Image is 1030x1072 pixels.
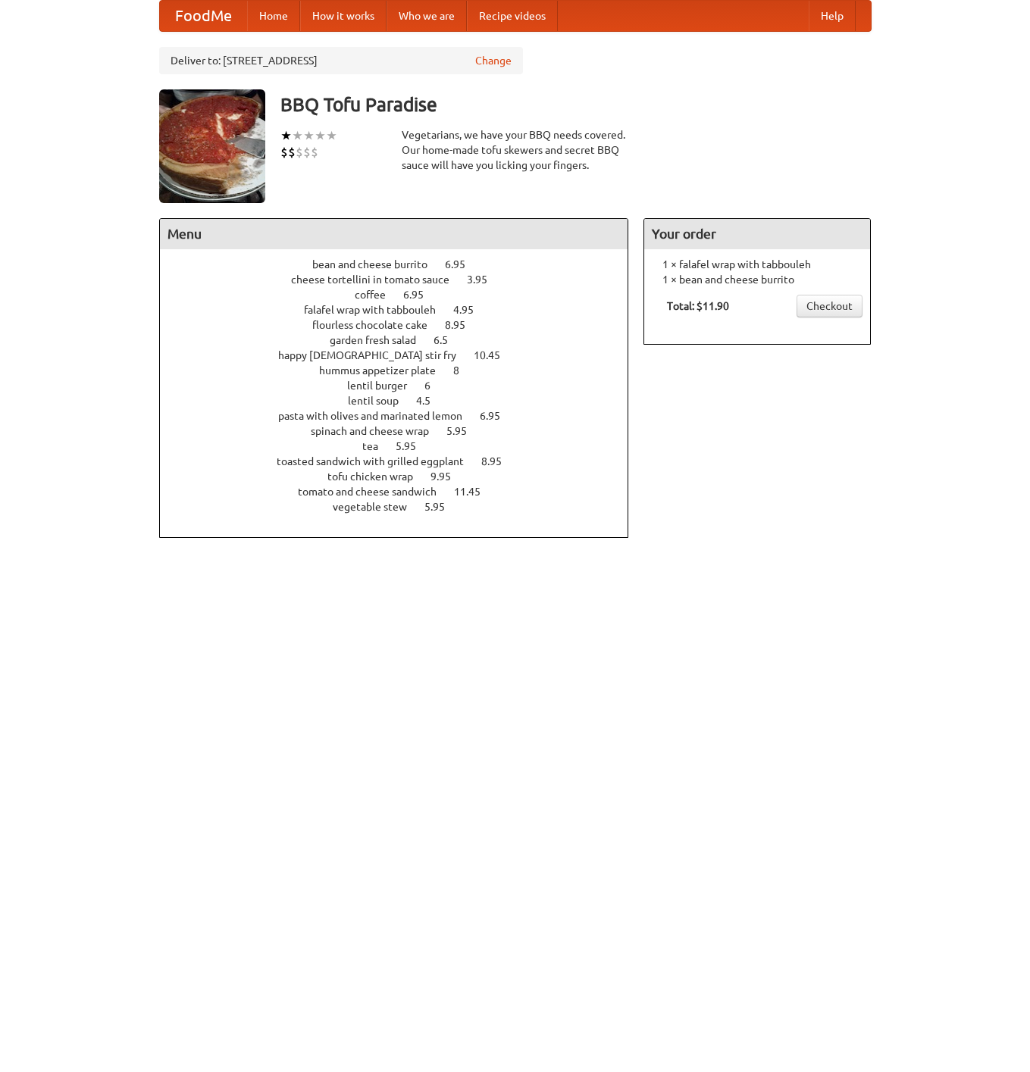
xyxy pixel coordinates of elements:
[330,334,431,346] span: garden fresh salad
[296,144,303,161] li: $
[312,258,493,270] a: bean and cheese burrito 6.95
[330,334,476,346] a: garden fresh salad 6.5
[445,319,481,331] span: 8.95
[327,470,479,483] a: tofu chicken wrap 9.95
[474,349,515,361] span: 10.45
[327,470,428,483] span: tofu chicken wrap
[396,440,431,452] span: 5.95
[481,455,517,467] span: 8.95
[403,289,439,301] span: 6.95
[278,410,528,422] a: pasta with olives and marinated lemon 6.95
[454,486,496,498] span: 11.45
[311,425,495,437] a: spinach and cheese wrap 5.95
[159,89,265,203] img: angular.jpg
[416,395,446,407] span: 4.5
[291,273,465,286] span: cheese tortellini in tomato sauce
[311,425,444,437] span: spinach and cheese wrap
[362,440,444,452] a: tea 5.95
[278,349,471,361] span: happy [DEMOGRAPHIC_DATA] stir fry
[348,395,459,407] a: lentil soup 4.5
[333,501,422,513] span: vegetable stew
[312,319,493,331] a: flourless chocolate cake 8.95
[291,273,515,286] a: cheese tortellini in tomato sauce 3.95
[288,144,296,161] li: $
[298,486,509,498] a: tomato and cheese sandwich 11.45
[475,53,512,68] a: Change
[315,127,326,144] li: ★
[160,1,247,31] a: FoodMe
[348,395,414,407] span: lentil soup
[333,501,473,513] a: vegetable stew 5.95
[644,219,870,249] h4: Your order
[280,127,292,144] li: ★
[319,364,451,377] span: hummus appetizer plate
[467,1,558,31] a: Recipe videos
[312,319,443,331] span: flourless chocolate cake
[160,219,628,249] h4: Menu
[312,258,443,270] span: bean and cheese burrito
[280,89,872,120] h3: BBQ Tofu Paradise
[434,334,463,346] span: 6.5
[402,127,629,173] div: Vegetarians, we have your BBQ needs covered. Our home-made tofu skewers and secret BBQ sauce will...
[292,127,303,144] li: ★
[304,304,451,316] span: falafel wrap with tabbouleh
[430,470,466,483] span: 9.95
[298,486,452,498] span: tomato and cheese sandwich
[667,300,729,312] b: Total: $11.90
[424,501,460,513] span: 5.95
[355,289,401,301] span: coffee
[480,410,515,422] span: 6.95
[347,380,422,392] span: lentil burger
[453,364,474,377] span: 8
[278,349,528,361] a: happy [DEMOGRAPHIC_DATA] stir fry 10.45
[809,1,856,31] a: Help
[652,272,863,287] li: 1 × bean and cheese burrito
[303,127,315,144] li: ★
[277,455,530,467] a: toasted sandwich with grilled eggplant 8.95
[159,47,523,74] div: Deliver to: [STREET_ADDRESS]
[300,1,387,31] a: How it works
[319,364,487,377] a: hummus appetizer plate 8
[311,144,318,161] li: $
[797,295,863,317] a: Checkout
[355,289,452,301] a: coffee 6.95
[303,144,311,161] li: $
[446,425,482,437] span: 5.95
[277,455,479,467] span: toasted sandwich with grilled eggplant
[347,380,459,392] a: lentil burger 6
[278,410,477,422] span: pasta with olives and marinated lemon
[387,1,467,31] a: Who we are
[304,304,502,316] a: falafel wrap with tabbouleh 4.95
[280,144,288,161] li: $
[453,304,489,316] span: 4.95
[445,258,481,270] span: 6.95
[326,127,337,144] li: ★
[424,380,446,392] span: 6
[467,273,502,286] span: 3.95
[362,440,393,452] span: tea
[247,1,300,31] a: Home
[652,257,863,272] li: 1 × falafel wrap with tabbouleh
